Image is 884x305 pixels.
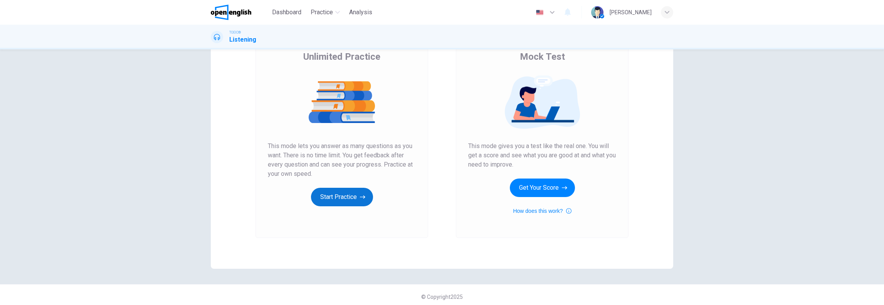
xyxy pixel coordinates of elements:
button: Practice [308,5,343,19]
span: Mock Test [520,51,565,63]
div: [PERSON_NAME] [610,8,652,17]
img: OpenEnglish logo [211,5,251,20]
button: How does this work? [513,206,571,216]
span: Dashboard [272,8,301,17]
span: Unlimited Practice [303,51,380,63]
button: Analysis [346,5,375,19]
span: Analysis [349,8,372,17]
h1: Listening [229,35,256,44]
button: Get Your Score [510,179,575,197]
span: This mode lets you answer as many questions as you want. There is no time limit. You get feedback... [268,142,416,179]
button: Start Practice [311,188,373,206]
span: Practice [311,8,333,17]
a: OpenEnglish logo [211,5,269,20]
span: TOEIC® [229,30,241,35]
span: © Copyright 2025 [421,294,463,300]
button: Dashboard [269,5,304,19]
img: en [535,10,545,15]
img: Profile picture [591,6,603,19]
span: This mode gives you a test like the real one. You will get a score and see what you are good at a... [468,142,616,169]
